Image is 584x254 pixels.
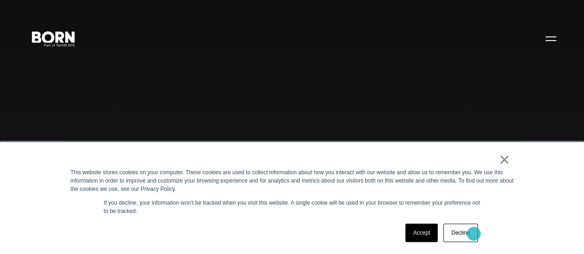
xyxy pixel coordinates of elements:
[104,199,481,215] p: If you decline, your information won’t be tracked when you visit this website. A single cookie wi...
[499,155,510,164] a: ×
[443,224,477,242] a: Decline
[71,168,514,193] div: This website stores cookies on your computer. These cookies are used to collect information about...
[405,224,438,242] a: Accept
[540,29,562,48] button: Open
